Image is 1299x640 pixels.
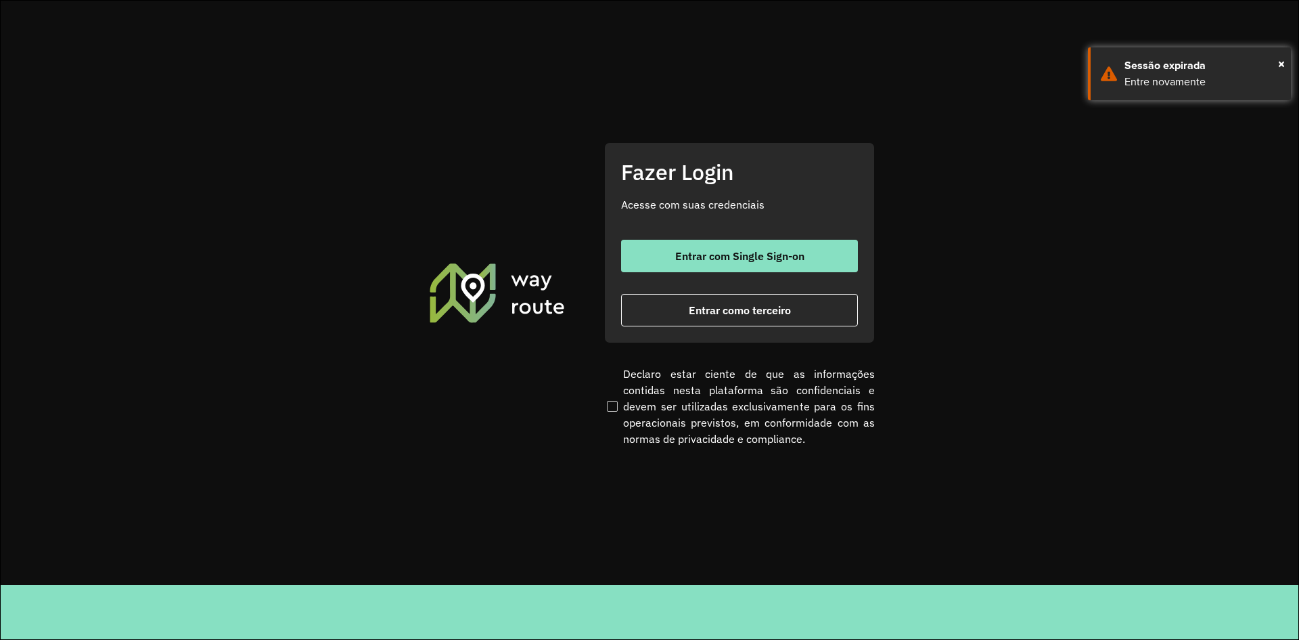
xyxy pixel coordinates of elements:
[1124,74,1281,90] div: Entre novamente
[675,251,804,261] span: Entrar com Single Sign-on
[1278,54,1285,74] button: Close
[621,196,858,213] p: Acesse com suas credenciais
[1124,58,1281,74] div: Sessão expirada
[621,294,858,326] button: button
[621,240,858,272] button: button
[604,366,875,447] label: Declaro estar ciente de que as informações contidas nesta plataforma são confidenciais e devem se...
[689,305,791,316] span: Entrar como terceiro
[621,159,858,185] h2: Fazer Login
[1278,54,1285,74] span: ×
[428,261,567,324] img: Roteirizador AmbevTech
